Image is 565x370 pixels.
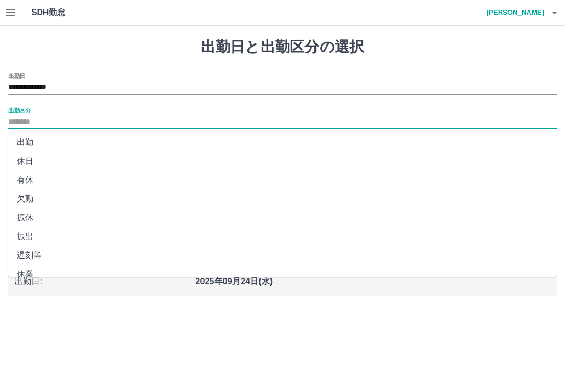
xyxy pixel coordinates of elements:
[8,171,557,189] li: 有休
[8,152,557,171] li: 休日
[8,38,557,56] h1: 出勤日と出勤区分の選択
[8,227,557,246] li: 振出
[8,133,557,152] li: 出勤
[8,106,30,114] label: 出勤区分
[15,275,189,288] p: 出勤日 :
[8,265,557,284] li: 休業
[8,189,557,208] li: 欠勤
[8,246,557,265] li: 遅刻等
[8,72,25,80] label: 出勤日
[8,208,557,227] li: 振休
[195,277,273,286] b: 2025年09月24日(水)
